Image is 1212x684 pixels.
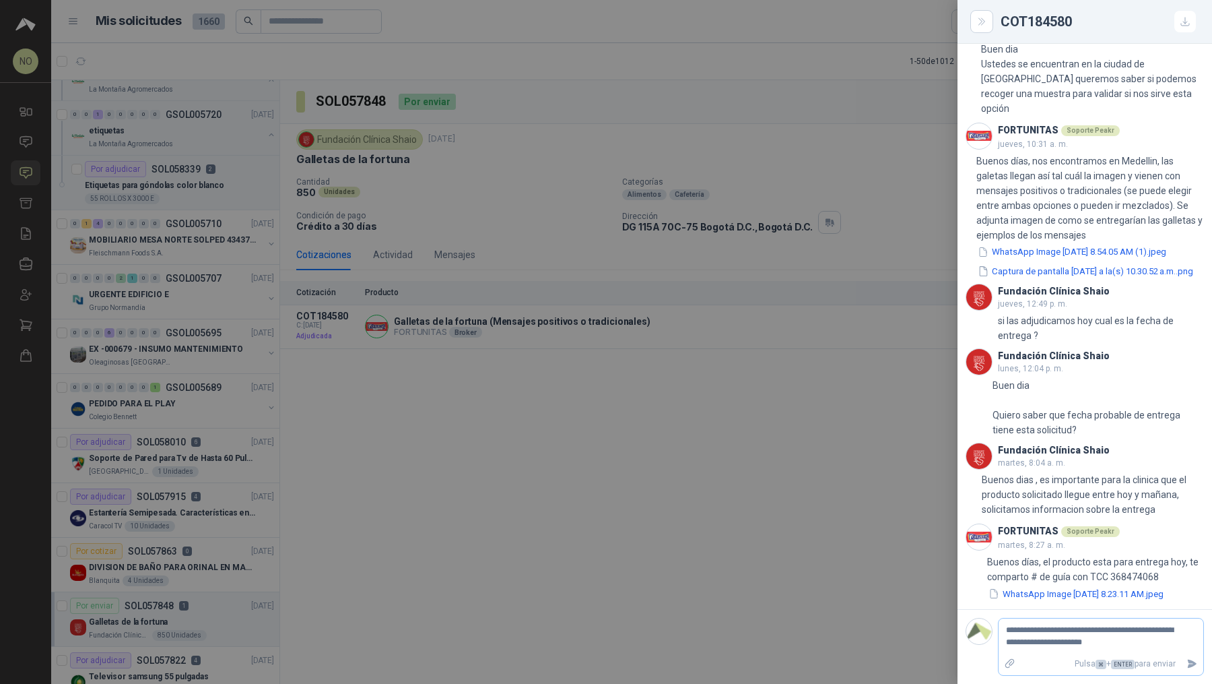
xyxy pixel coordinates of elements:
[998,447,1110,454] h3: Fundación Clínica Shaio
[992,378,1204,437] p: Buen dia Quiero saber que fecha probable de entrega tiene esta solicitud?
[966,123,992,149] img: Company Logo
[998,458,1065,468] span: martes, 8:04 a. m.
[966,619,992,644] img: Company Logo
[1061,526,1120,537] div: Soporte Peakr
[987,587,1165,601] button: WhatsApp Image [DATE] 8.23.11 AM.jpeg
[966,284,992,310] img: Company Logo
[982,472,1204,517] p: Buenos dias , es importante para la clinica que el producto solicitado llegue entre hoy y mañana,...
[1096,660,1106,669] span: ⌘
[976,245,1168,259] button: WhatsApp Image [DATE] 8.54.05 AM (1).jpeg
[998,364,1063,373] span: lunes, 12:04 p. m.
[998,528,1058,535] h3: FORTUNITAS
[987,555,1204,584] p: Buenos días, el producto esta para entrega hoy, te comparto # de guía con TCC 368474068
[999,652,1021,676] label: Adjuntar archivos
[998,540,1065,550] span: martes, 8:27 a. m.
[966,524,992,550] img: Company Logo
[998,139,1068,149] span: jueves, 10:31 a. m.
[998,313,1204,343] p: si las adjudicamos hoy cual es la fecha de entrega ?
[1001,11,1196,32] div: COT184580
[966,443,992,469] img: Company Logo
[998,127,1058,134] h3: FORTUNITAS
[998,299,1067,309] span: jueves, 12:49 p. m.
[1181,652,1203,676] button: Enviar
[998,288,1110,295] h3: Fundación Clínica Shaio
[998,352,1110,360] h3: Fundación Clínica Shaio
[966,349,992,375] img: Company Logo
[1061,125,1120,136] div: Soporte Peakr
[974,13,990,30] button: Close
[1021,652,1182,676] p: Pulsa + para enviar
[976,154,1204,243] p: Buenos días, nos encontramos en Medellin, las galetas llegan así tal cuál la imagen y vienen con ...
[976,264,1194,278] button: Captura de pantalla [DATE] a la(s) 10.30.52 a.m..png
[1111,660,1135,669] span: ENTER
[981,42,1204,116] p: Buen dia Ustedes se encuentran en la ciudad de [GEOGRAPHIC_DATA] queremos saber si podemos recoge...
